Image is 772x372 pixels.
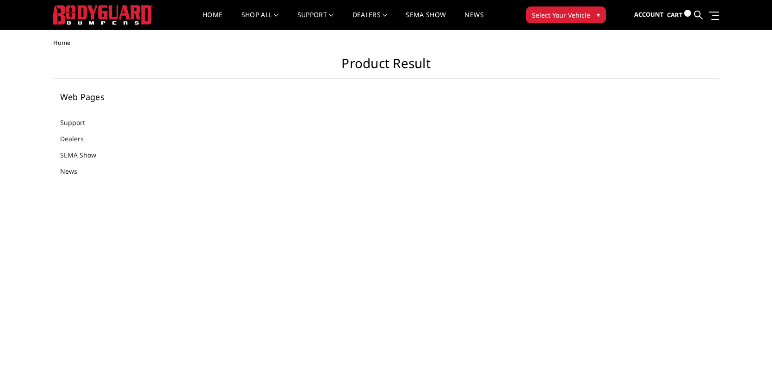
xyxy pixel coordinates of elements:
[464,12,483,30] a: News
[634,10,664,19] span: Account
[53,38,70,47] span: Home
[241,12,279,30] a: shop all
[203,12,222,30] a: Home
[667,11,683,19] span: Cart
[53,5,153,25] img: BODYGUARD BUMPERS
[352,12,388,30] a: Dealers
[297,12,334,30] a: Support
[634,2,664,27] a: Account
[60,93,173,101] h5: Web Pages
[60,118,97,127] a: Support
[60,166,89,176] a: News
[60,150,108,160] a: SEMA Show
[532,10,590,20] span: Select Your Vehicle
[60,134,95,144] a: Dealers
[406,12,446,30] a: SEMA Show
[667,2,691,28] a: Cart
[526,6,606,23] button: Select Your Vehicle
[53,56,719,79] h1: Product Result
[597,10,600,19] span: ▾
